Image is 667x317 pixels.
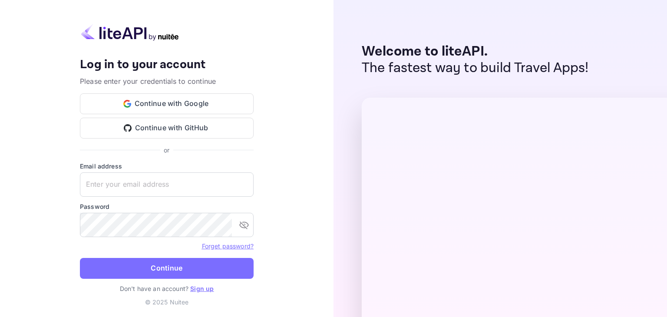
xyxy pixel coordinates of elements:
input: Enter your email address [80,172,254,197]
p: Please enter your credentials to continue [80,76,254,86]
button: Continue with Google [80,93,254,114]
button: toggle password visibility [235,216,253,234]
button: Continue [80,258,254,279]
h4: Log in to your account [80,57,254,73]
a: Sign up [190,285,214,292]
img: liteapi [80,24,180,41]
button: Continue with GitHub [80,118,254,139]
label: Password [80,202,254,211]
label: Email address [80,162,254,171]
p: or [164,145,169,155]
p: The fastest way to build Travel Apps! [362,60,589,76]
p: Welcome to liteAPI. [362,43,589,60]
p: © 2025 Nuitee [145,297,189,307]
a: Forget password? [202,242,254,250]
p: Don't have an account? [80,284,254,293]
